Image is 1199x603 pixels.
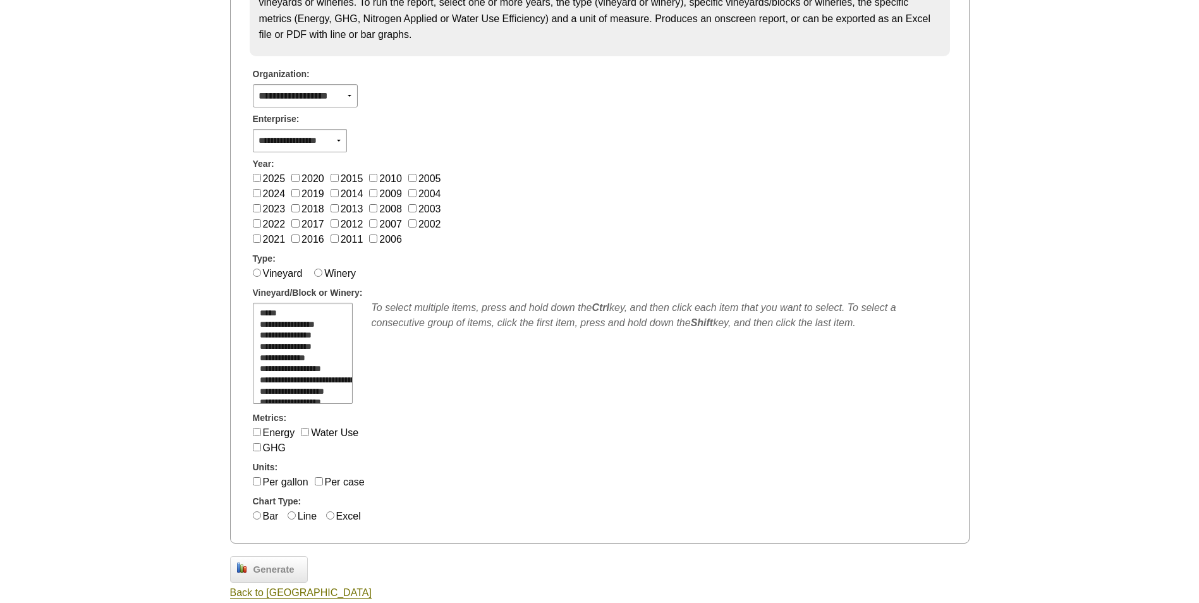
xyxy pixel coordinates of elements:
label: 2014 [341,188,363,199]
span: Units: [253,461,278,474]
label: Winery [324,268,356,279]
label: 2005 [418,173,441,184]
label: 2003 [418,204,441,214]
label: 2008 [379,204,402,214]
span: Year: [253,157,274,171]
label: 2018 [301,204,324,214]
span: Back to [GEOGRAPHIC_DATA] [230,587,372,598]
label: 2015 [341,173,363,184]
div: To select multiple items, press and hold down the key, and then click each item that you want to ... [372,300,947,331]
label: 2025 [263,173,286,184]
label: Water Use [311,427,358,438]
label: Per gallon [263,477,308,487]
label: 2002 [418,219,441,229]
label: GHG [263,442,286,453]
b: Shift [691,317,714,328]
label: 2010 [379,173,402,184]
a: Back to [GEOGRAPHIC_DATA] [230,587,372,599]
label: 2006 [379,234,402,245]
label: 2013 [341,204,363,214]
span: Chart Type: [253,495,301,508]
label: 2016 [301,234,324,245]
label: 2024 [263,188,286,199]
span: Type: [253,252,276,265]
label: Line [298,511,317,521]
span: Enterprise: [253,113,300,126]
label: 2023 [263,204,286,214]
span: Vineyard/Block or Winery: [253,286,363,300]
label: 2009 [379,188,402,199]
label: 2007 [379,219,402,229]
span: Metrics: [253,411,287,425]
b: Ctrl [592,302,609,313]
a: Generate [230,556,308,583]
label: 2004 [418,188,441,199]
label: 2022 [263,219,286,229]
span: Organization: [253,68,310,81]
span: Generate [247,563,301,577]
label: 2011 [341,234,363,245]
label: 2019 [301,188,324,199]
label: 2020 [301,173,324,184]
label: 2021 [263,234,286,245]
label: Bar [263,511,279,521]
label: Energy [263,427,295,438]
label: Per case [325,477,365,487]
label: 2012 [341,219,363,229]
label: Excel [336,511,361,521]
label: 2017 [301,219,324,229]
img: chart_bar.png [237,563,247,573]
label: Vineyard [263,268,303,279]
